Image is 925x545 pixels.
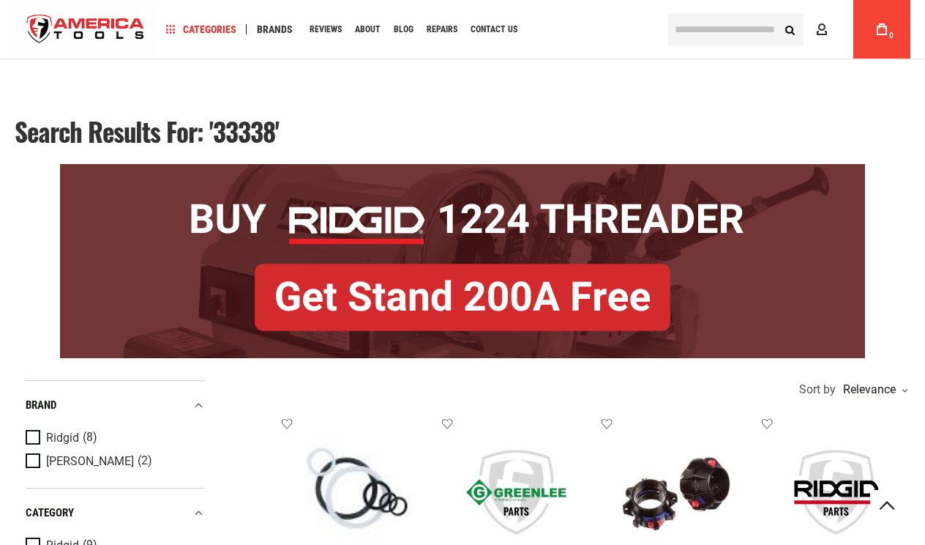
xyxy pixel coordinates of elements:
a: Categories [160,20,243,40]
a: Brands [250,20,299,40]
a: [PERSON_NAME] (2) [26,453,201,470]
a: About [348,20,387,40]
span: Categories [166,24,236,34]
div: Brand [26,396,205,415]
a: Reviews [303,20,348,40]
a: Blog [387,20,420,40]
div: Relevance [839,384,907,396]
span: (8) [83,431,97,444]
span: About [355,25,381,34]
button: Search [776,15,804,43]
div: category [26,503,205,523]
span: Sort by [799,384,836,396]
span: Repairs [427,25,457,34]
img: BOGO: Buy RIDGID® 1224 Threader, Get Stand 200A Free! [60,164,865,358]
img: America Tools [15,2,157,57]
a: Ridgid (8) [26,430,201,446]
a: BOGO: Buy RIDGID® 1224 Threader, Get Stand 200A Free! [60,164,865,175]
span: Ridgid [46,431,79,445]
span: [PERSON_NAME] [46,455,134,468]
span: 0 [889,31,894,40]
span: Search results for: '33338' [15,112,279,150]
a: Repairs [420,20,464,40]
span: Contact Us [471,25,517,34]
span: Reviews [310,25,342,34]
span: Brands [257,24,293,34]
a: Contact Us [464,20,524,40]
span: Blog [394,25,413,34]
span: (2) [138,455,152,467]
a: store logo [15,2,157,57]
